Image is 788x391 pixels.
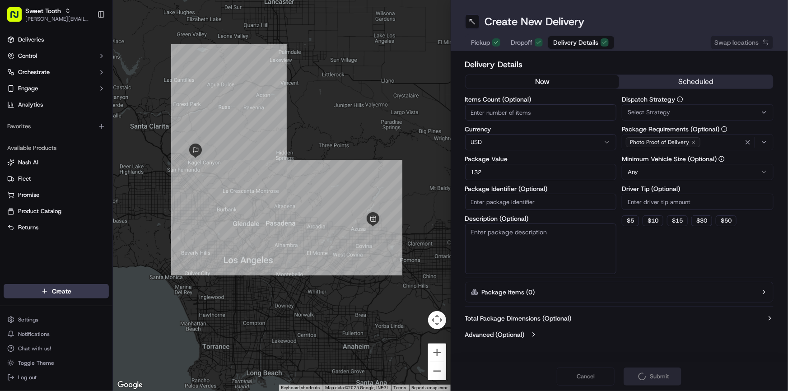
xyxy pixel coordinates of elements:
button: Dispatch Strategy [677,96,683,102]
button: Map camera controls [428,311,446,329]
button: Minimum Vehicle Size (Optional) [718,156,725,162]
span: Map data ©2025 Google, INEGI [326,385,388,390]
span: [DATE] [73,140,91,147]
button: Sweet Tooth [25,6,61,15]
button: $30 [691,215,712,226]
img: 1736555255976-a54dd68f-1ca7-489b-9aae-adbdc363a1c4 [9,86,25,102]
label: Driver Tip (Optional) [622,186,774,192]
button: Zoom in [428,344,446,362]
button: Promise [4,188,109,202]
input: Enter package identifier [465,194,617,210]
img: Bea Lacdao [9,156,23,170]
button: Photo Proof of Delivery [622,134,774,150]
a: Product Catalog [7,207,105,215]
span: • [75,164,78,172]
button: Product Catalog [4,204,109,219]
span: Delivery Details [554,38,599,47]
span: Pylon [90,224,109,231]
span: Log out [18,374,37,381]
label: Items Count (Optional) [465,96,617,102]
button: Settings [4,313,109,326]
label: Advanced (Optional) [465,330,525,339]
span: [DATE] [80,164,98,172]
button: Keyboard shortcuts [281,385,320,391]
span: API Documentation [85,202,145,211]
button: Package Items (0) [465,282,774,303]
span: Notifications [18,330,50,338]
button: Advanced (Optional) [465,330,774,339]
img: Nash [9,9,27,27]
input: Got a question? Start typing here... [23,58,163,68]
label: Package Items ( 0 ) [482,288,535,297]
button: Chat with us! [4,342,109,355]
button: $10 [643,215,663,226]
a: Analytics [4,98,109,112]
label: Package Requirements (Optional) [622,126,774,132]
button: Sweet Tooth[PERSON_NAME][EMAIL_ADDRESS][DOMAIN_NAME] [4,4,93,25]
a: Nash AI [7,158,105,167]
img: Regen Pajulas [9,131,23,146]
a: Fleet [7,175,105,183]
button: Nash AI [4,155,109,170]
a: 📗Knowledge Base [5,198,73,214]
span: Orchestrate [18,68,50,76]
div: 📗 [9,203,16,210]
h2: Delivery Details [465,58,774,71]
button: Engage [4,81,109,96]
a: 💻API Documentation [73,198,149,214]
button: now [466,75,620,88]
a: Open this area in Google Maps (opens a new window) [115,379,145,391]
div: Available Products [4,141,109,155]
button: $5 [622,215,639,226]
button: Notifications [4,328,109,340]
span: Control [18,52,37,60]
span: [PERSON_NAME] [28,164,73,172]
span: Product Catalog [18,207,61,215]
div: Start new chat [41,86,148,95]
h1: Create New Delivery [485,14,585,29]
span: Regen Pajulas [28,140,66,147]
a: Returns [7,223,105,232]
span: Analytics [18,101,43,109]
img: 1736555255976-a54dd68f-1ca7-489b-9aae-adbdc363a1c4 [18,140,25,148]
p: Welcome 👋 [9,36,164,51]
div: Past conversations [9,117,61,125]
span: Chat with us! [18,345,51,352]
button: scheduled [619,75,773,88]
span: Settings [18,316,38,323]
button: Control [4,49,109,63]
button: Log out [4,371,109,384]
a: Report a map error [412,385,448,390]
span: Fleet [18,175,31,183]
span: Knowledge Base [18,202,69,211]
button: Create [4,284,109,298]
span: Promise [18,191,39,199]
div: Favorites [4,119,109,134]
span: Dropoff [511,38,533,47]
button: Toggle Theme [4,357,109,369]
button: Fleet [4,172,109,186]
input: Enter package value [465,164,617,180]
input: Enter number of items [465,104,617,121]
a: Deliveries [4,33,109,47]
label: Description (Optional) [465,215,617,222]
span: Engage [18,84,38,93]
button: Start new chat [154,89,164,100]
button: Zoom out [428,362,446,380]
label: Package Identifier (Optional) [465,186,617,192]
button: Select Strategy [622,104,774,121]
img: Google [115,379,145,391]
button: See all [140,116,164,126]
label: Dispatch Strategy [622,96,774,102]
a: Powered byPylon [64,223,109,231]
span: Photo Proof of Delivery [630,139,689,146]
input: Enter driver tip amount [622,194,774,210]
button: [PERSON_NAME][EMAIL_ADDRESS][DOMAIN_NAME] [25,15,90,23]
a: Terms (opens in new tab) [394,385,406,390]
button: $50 [716,215,737,226]
button: Package Requirements (Optional) [721,126,727,132]
button: Orchestrate [4,65,109,79]
span: Pickup [471,38,490,47]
